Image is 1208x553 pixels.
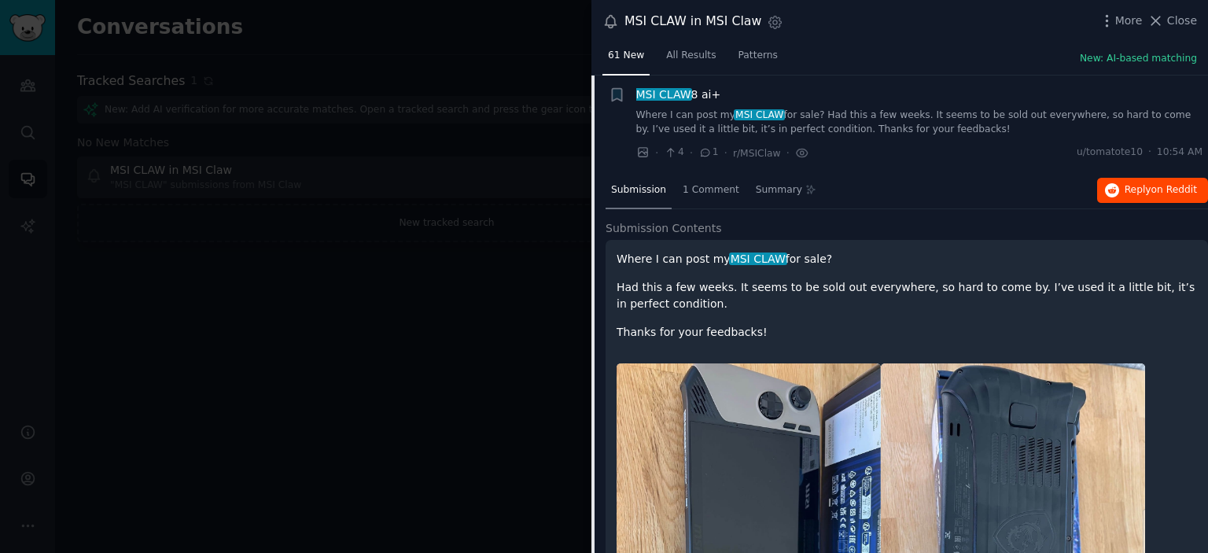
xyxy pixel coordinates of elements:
span: More [1115,13,1143,29]
span: on Reddit [1151,184,1197,195]
button: More [1099,13,1143,29]
span: · [786,145,790,161]
span: 1 Comment [683,183,739,197]
span: 61 New [608,49,644,63]
a: All Results [661,43,721,76]
span: MSI CLAW [635,88,693,101]
a: Patterns [733,43,783,76]
div: MSI CLAW in MSI Claw [624,12,761,31]
span: 4 [664,146,683,160]
span: 10:54 AM [1157,146,1202,160]
span: · [655,145,658,161]
p: Where I can post my for sale? [617,251,1197,267]
span: Reply [1125,183,1197,197]
span: Submission [611,183,666,197]
span: r/MSIClaw [733,148,781,159]
span: Summary [756,183,802,197]
a: MSI CLAW8 ai+ [636,87,721,103]
p: Thanks for your feedbacks! [617,324,1197,341]
button: New: AI-based matching [1080,52,1197,66]
span: MSI CLAW [729,253,787,265]
button: Replyon Reddit [1097,178,1208,203]
span: 1 [698,146,718,160]
span: Submission Contents [606,220,722,237]
span: · [1148,146,1151,160]
span: 8 ai+ [636,87,721,103]
span: MSI CLAW [734,109,785,120]
a: 61 New [602,43,650,76]
span: All Results [666,49,716,63]
span: · [724,145,727,161]
button: Close [1147,13,1197,29]
a: Where I can post myMSI CLAWfor sale? Had this a few weeks. It seems to be sold out everywhere, so... [636,109,1203,136]
p: Had this a few weeks. It seems to be sold out everywhere, so hard to come by. I’ve used it a litt... [617,279,1197,312]
span: Close [1167,13,1197,29]
span: u/tomatote10 [1077,146,1143,160]
span: Patterns [738,49,778,63]
span: · [690,145,693,161]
